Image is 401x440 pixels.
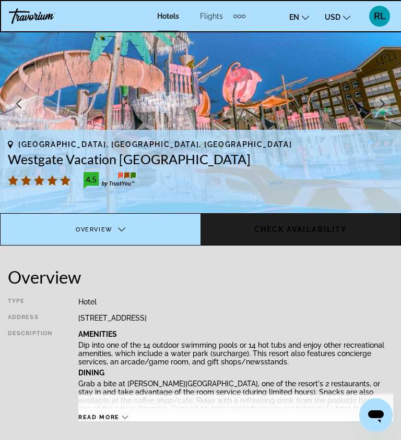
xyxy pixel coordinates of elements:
a: Hotels [157,12,179,20]
div: Description [8,330,52,408]
h1: Westgate Vacation [GEOGRAPHIC_DATA] [8,151,393,167]
a: Flights [200,12,223,20]
img: trustyou-badge-hor.svg [84,172,136,189]
b: Amenities [78,330,117,338]
button: Check Availability [200,214,400,245]
p: Grab a bite at [PERSON_NAME][GEOGRAPHIC_DATA], one of the resort's 2 restaurants, or stay in and ... [78,380,393,421]
div: Hotel [78,298,393,306]
span: en [289,13,299,21]
iframe: Botón para iniciar la ventana de mensajería [359,398,393,432]
a: Travorium [9,8,87,24]
div: [STREET_ADDRESS] [78,314,393,322]
button: Next image [374,95,391,112]
div: Address [8,314,52,322]
span: [GEOGRAPHIC_DATA], [GEOGRAPHIC_DATA], [GEOGRAPHIC_DATA] [18,140,292,149]
button: Extra navigation items [233,8,245,25]
div: 4.5 [80,173,101,186]
button: Read more [78,413,128,421]
span: USD [325,13,340,21]
p: Dip into one of the 14 outdoor swimming pools or 14 hot tubs and enjoy other recreational ameniti... [78,341,393,366]
span: RL [374,11,386,21]
button: Previous image [10,95,27,112]
div: Type [8,298,52,306]
button: Change language [289,9,309,25]
h2: Overview [8,266,393,287]
button: User Menu [366,5,393,27]
button: Change currency [325,9,350,25]
span: Check Availability [254,225,347,234]
span: Read more [78,414,120,421]
b: Dining [78,369,104,377]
